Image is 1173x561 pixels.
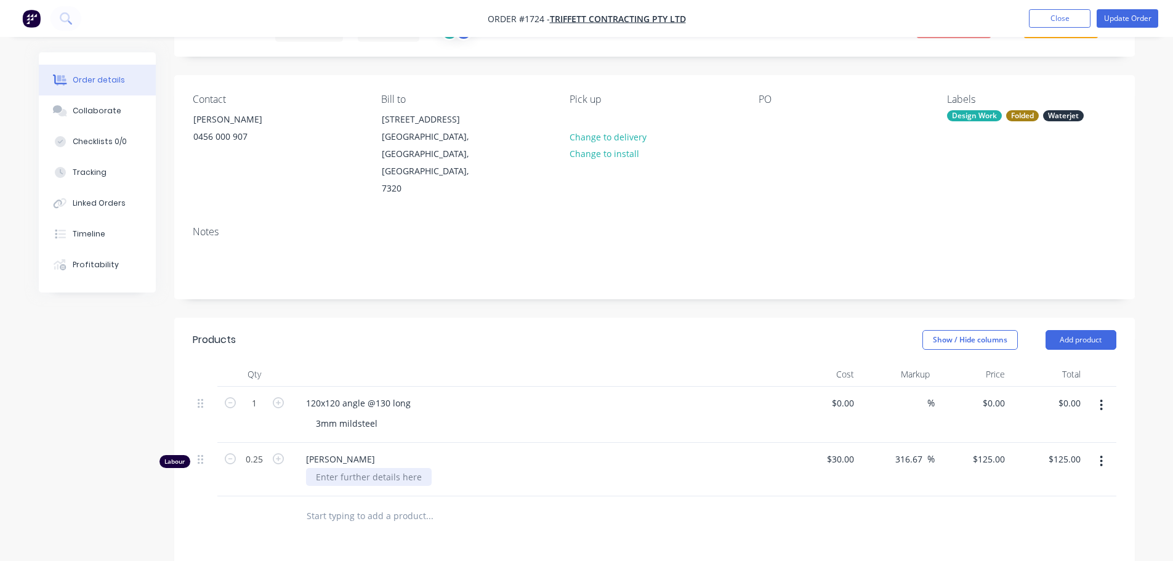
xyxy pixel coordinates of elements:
div: Waterjet [1043,110,1084,121]
div: Design Work [947,110,1002,121]
div: Labour [159,455,190,468]
button: Change to delivery [563,128,653,145]
div: 3mm mildsteel [306,414,387,432]
button: Show / Hide columns [922,330,1018,350]
span: Order #1724 - [488,13,550,25]
div: Qty [217,362,291,387]
button: Linked Orders [39,188,156,219]
div: Bill to [381,94,550,105]
button: Change to install [563,145,645,162]
div: [PERSON_NAME]0456 000 907 [183,110,306,150]
div: Tracking [73,167,107,178]
button: Order details [39,65,156,95]
div: Notes [193,226,1116,238]
div: Timeline [73,228,105,240]
div: Cost [784,362,860,387]
div: Folded [1006,110,1039,121]
div: Contact [193,94,361,105]
button: Timeline [39,219,156,249]
input: Start typing to add a product... [306,504,552,528]
div: Profitability [73,259,119,270]
div: Labels [947,94,1116,105]
div: 120x120 angle @130 long [296,394,421,412]
div: Price [935,362,1010,387]
div: [GEOGRAPHIC_DATA], [GEOGRAPHIC_DATA], [GEOGRAPHIC_DATA], 7320 [382,128,484,197]
a: Triffett Contracting Pty Ltd [550,13,686,25]
div: Linked Orders [73,198,126,209]
div: PO [759,94,927,105]
div: Checklists 0/0 [73,136,127,147]
button: Collaborate [39,95,156,126]
button: Close [1029,9,1090,28]
div: Total [1010,362,1086,387]
button: Checklists 0/0 [39,126,156,157]
div: [STREET_ADDRESS][GEOGRAPHIC_DATA], [GEOGRAPHIC_DATA], [GEOGRAPHIC_DATA], 7320 [371,110,494,198]
div: 0456 000 907 [193,128,296,145]
div: Pick up [570,94,738,105]
button: Tracking [39,157,156,188]
div: [STREET_ADDRESS] [382,111,484,128]
span: % [927,396,935,410]
img: Factory [22,9,41,28]
span: % [927,452,935,466]
div: [PERSON_NAME] [193,111,296,128]
span: [PERSON_NAME] [306,453,779,466]
button: Add product [1046,330,1116,350]
button: Update Order [1097,9,1158,28]
div: Order details [73,75,125,86]
div: Products [193,333,236,347]
button: Profitability [39,249,156,280]
div: Markup [859,362,935,387]
div: Collaborate [73,105,121,116]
